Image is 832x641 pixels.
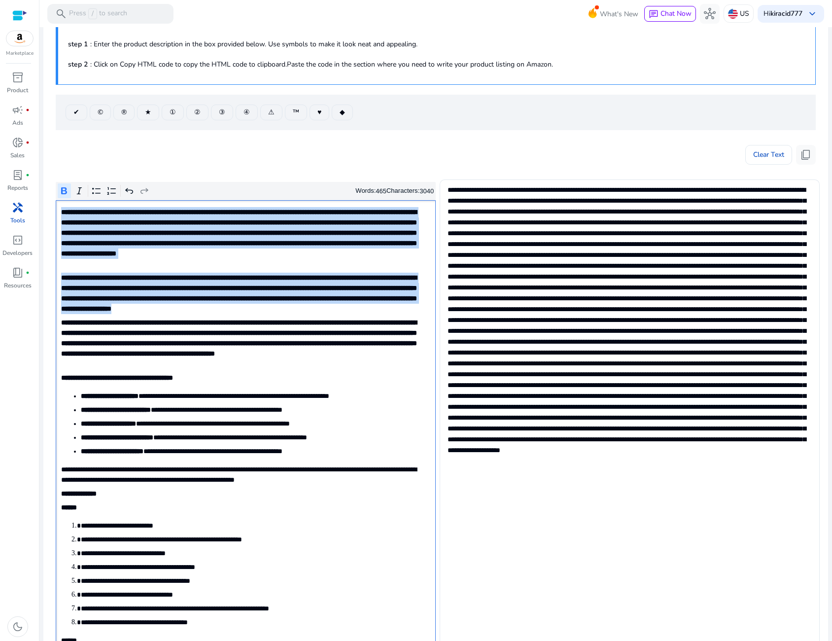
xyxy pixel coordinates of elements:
[6,31,33,46] img: amazon.svg
[12,621,24,633] span: dark_mode
[10,216,25,225] p: Tools
[26,173,30,177] span: fiber_manual_record
[73,107,79,117] span: ✔
[745,145,792,165] button: Clear Text
[68,60,88,69] b: step 2
[88,8,97,19] span: /
[90,105,111,120] button: ©
[12,234,24,246] span: code_blocks
[68,59,805,70] p: : Click on Copy HTML code to copy the HTML code to clipboard.Paste the code in the section where ...
[7,183,28,192] p: Reports
[55,8,67,20] span: search
[419,187,434,195] label: 3040
[660,9,692,18] span: Chat Now
[285,105,307,120] button: ™
[310,105,329,120] button: ♥
[56,182,436,201] div: Editor toolbar
[12,71,24,83] span: inventory_2
[728,9,738,19] img: us.svg
[649,9,659,19] span: chat
[12,169,24,181] span: lab_profile
[26,271,30,275] span: fiber_manual_record
[12,202,24,214] span: handyman
[12,118,23,127] p: Ads
[12,267,24,279] span: book_4
[12,104,24,116] span: campaign
[376,187,386,195] label: 465
[243,107,250,117] span: ④
[236,105,258,120] button: ④
[10,151,25,160] p: Sales
[69,8,127,19] p: Press to search
[644,6,696,22] button: chatChat Now
[26,108,30,112] span: fiber_manual_record
[2,249,33,257] p: Developers
[740,5,749,22] p: US
[600,5,638,23] span: What's New
[68,39,88,49] b: step 1
[763,10,802,17] p: Hi
[806,8,818,20] span: keyboard_arrow_down
[4,281,32,290] p: Resources
[194,107,201,117] span: ②
[121,107,127,117] span: ®
[317,107,321,117] span: ♥
[98,107,103,117] span: ©
[12,137,24,148] span: donut_small
[219,107,225,117] span: ③
[753,145,784,165] span: Clear Text
[340,107,345,117] span: ◆
[268,107,275,117] span: ⚠
[145,107,151,117] span: ★
[6,50,34,57] p: Marketplace
[700,4,720,24] button: hub
[68,39,805,49] p: : Enter the product description in the box provided below. Use symbols to make it look neat and a...
[66,105,87,120] button: ✔
[260,105,282,120] button: ⚠
[113,105,135,120] button: ®
[186,105,208,120] button: ②
[355,185,434,197] div: Words: Characters:
[162,105,184,120] button: ①
[26,141,30,144] span: fiber_manual_record
[293,107,299,117] span: ™
[800,149,812,161] span: content_copy
[770,9,802,18] b: kiracid777
[796,145,816,165] button: content_copy
[211,105,233,120] button: ③
[7,86,28,95] p: Product
[704,8,716,20] span: hub
[170,107,176,117] span: ①
[332,105,353,120] button: ◆
[137,105,159,120] button: ★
